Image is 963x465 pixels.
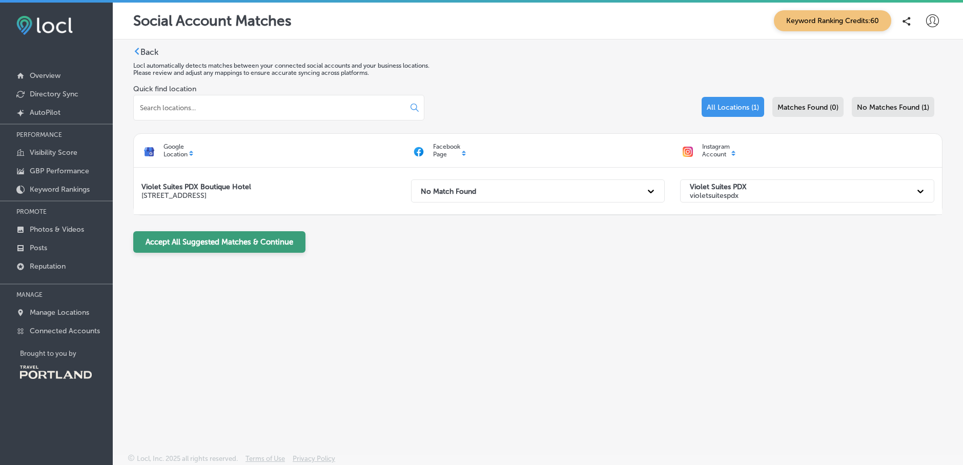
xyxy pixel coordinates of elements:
strong: Violet Suites PDX Boutique Hotel [141,183,251,191]
strong: Violet Suites PDX [690,183,747,191]
p: Locl automatically detects matches between your connected social accounts and your business locat... [133,62,942,69]
label: Back [140,47,158,57]
p: Photos & Videos [30,225,84,234]
p: Facebook Page [433,143,460,158]
p: Overview [30,71,60,80]
p: Visibility Score [30,148,77,157]
span: Keyword Ranking Credits: 60 [774,10,891,31]
span: No Matches Found (1) [857,103,929,112]
p: Keyword Rankings [30,185,90,194]
p: [STREET_ADDRESS] [141,191,396,200]
p: Please review and adjust any mappings to ensure accurate syncing across platforms. [133,69,942,76]
p: AutoPilot [30,108,60,117]
p: GBP Performance [30,167,89,175]
p: Directory Sync [30,90,78,98]
label: Quick find location [133,85,424,93]
button: Accept All Suggested Matches & Continue [133,231,305,253]
p: Connected Accounts [30,327,100,335]
span: Matches Found (0) [777,103,838,112]
img: fda3e92497d09a02dc62c9cd864e3231.png [16,16,73,35]
p: Locl, Inc. 2025 all rights reserved. [137,455,238,462]
p: Social Account Matches [133,12,292,29]
p: Reputation [30,262,66,271]
p: Brought to you by [20,350,113,357]
input: Search locations... [139,103,391,112]
p: Manage Locations [30,308,89,317]
span: All Locations (1) [707,103,759,112]
p: Google Location [163,143,188,158]
img: Travel Portland [20,366,92,379]
p: Posts [30,244,47,252]
p: Instagram Account [702,143,730,158]
strong: No Match Found [421,187,476,195]
p: violetsuitespdx [690,191,747,200]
